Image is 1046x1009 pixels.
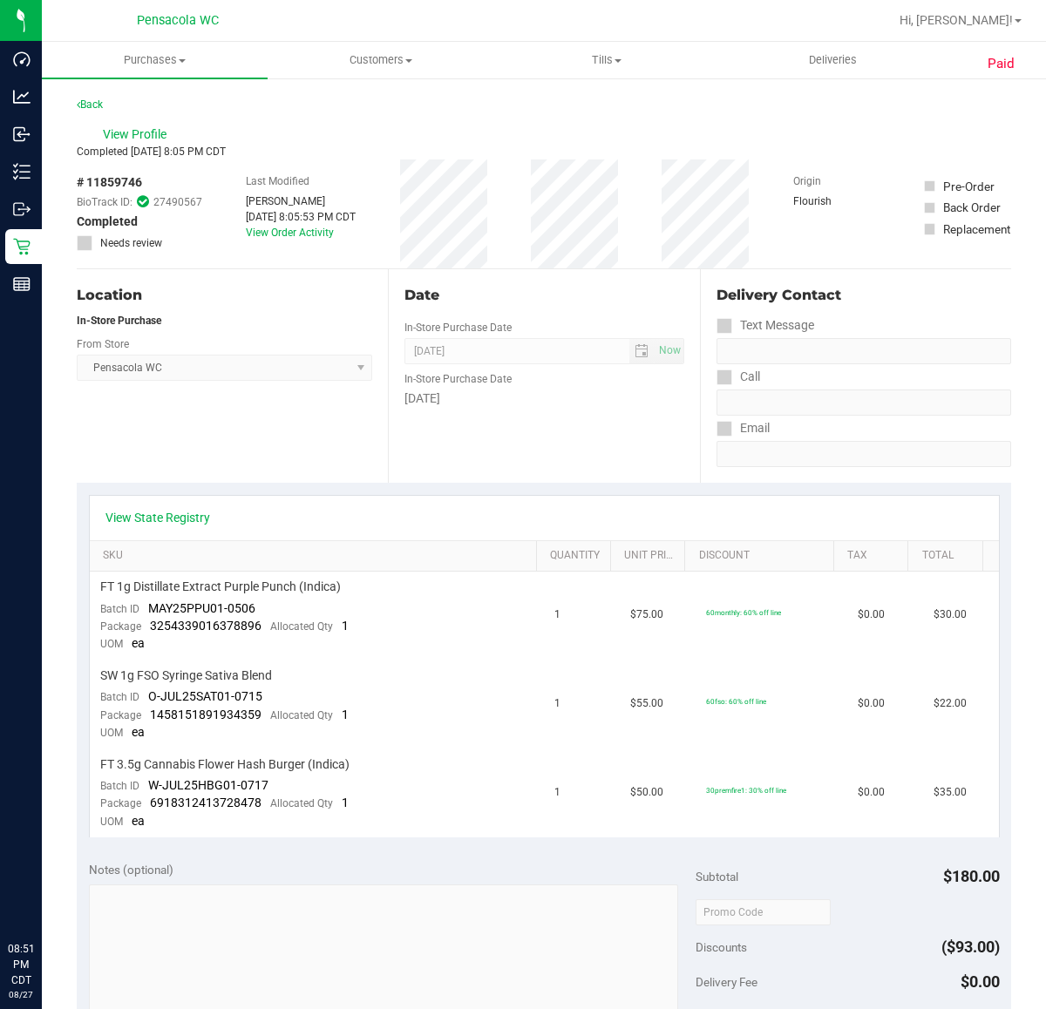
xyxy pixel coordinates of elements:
div: Back Order [943,199,1001,216]
span: Package [100,620,141,633]
a: Unit Price [624,549,678,563]
span: W-JUL25HBG01-0717 [148,778,268,792]
span: $22.00 [934,695,967,712]
inline-svg: Dashboard [13,51,31,68]
a: Tax [847,549,901,563]
span: FT 1g Distillate Extract Purple Punch (Indica) [100,579,341,595]
div: Date [404,285,683,306]
span: 30premfire1: 30% off line [706,786,786,795]
span: UOM [100,727,123,739]
span: Delivery Fee [696,975,757,989]
span: Paid [988,54,1015,74]
span: # 11859746 [77,173,142,192]
span: Hi, [PERSON_NAME]! [900,13,1013,27]
span: UOM [100,638,123,650]
span: Notes (optional) [89,863,173,877]
a: Tills [493,42,719,78]
span: O-JUL25SAT01-0715 [148,689,262,703]
input: Format: (999) 999-9999 [717,338,1011,364]
p: 08/27 [8,988,34,1001]
a: Customers [268,42,493,78]
div: [PERSON_NAME] [246,193,356,209]
a: Back [77,98,103,111]
span: Batch ID [100,780,139,792]
a: View State Registry [105,509,210,526]
span: Batch ID [100,603,139,615]
span: $30.00 [934,606,967,623]
span: 60fso: 60% off line [706,697,766,706]
span: Completed [DATE] 8:05 PM CDT [77,146,226,158]
span: ea [132,814,145,828]
span: 27490567 [153,194,202,210]
div: Replacement [943,220,1010,238]
a: Discount [699,549,827,563]
span: Customers [268,52,492,68]
inline-svg: Reports [13,275,31,293]
span: BioTrack ID: [77,194,132,210]
span: Discounts [696,931,747,963]
span: $50.00 [630,784,663,801]
span: Completed [77,213,138,231]
span: Package [100,709,141,721]
span: In Sync [137,193,149,210]
label: In-Store Purchase Date [404,320,512,335]
span: SW 1g FSO Syringe Sativa Blend [100,667,272,684]
span: FT 3.5g Cannabis Flower Hash Burger (Indica) [100,756,350,773]
span: View Profile [103,125,173,144]
a: Purchases [42,42,268,78]
label: Call [717,364,760,389]
div: Flourish [793,193,880,209]
span: 1 [554,784,560,801]
span: $0.00 [858,784,885,801]
iframe: Resource center [17,870,70,922]
strong: In-Store Purchase [77,315,161,327]
span: $55.00 [630,695,663,712]
input: Format: (999) 999-9999 [717,389,1011,416]
span: Needs review [100,235,162,251]
span: Allocated Qty [270,709,333,721]
span: $180.00 [943,867,1000,885]
span: $0.00 [858,695,885,712]
a: View Order Activity [246,227,334,239]
div: Pre-Order [943,178,995,195]
label: Text Message [717,313,814,338]
span: Subtotal [696,870,738,884]
span: $75.00 [630,606,663,623]
span: 1 [342,796,349,809]
inline-svg: Outbound [13,200,31,218]
span: 1 [342,619,349,633]
span: Deliveries [785,52,880,68]
span: $0.00 [858,606,885,623]
span: 1 [342,708,349,721]
span: $0.00 [961,972,1000,991]
span: 60monthly: 60% off line [706,608,781,617]
span: 1 [554,606,560,623]
span: ea [132,725,145,739]
a: Quantity [550,549,604,563]
a: Total [922,549,976,563]
label: Last Modified [246,173,309,189]
span: Tills [494,52,718,68]
span: 1 [554,695,560,712]
span: 3254339016378896 [150,619,261,633]
span: ($93.00) [941,938,1000,956]
span: Allocated Qty [270,620,333,633]
label: In-Store Purchase Date [404,371,512,387]
span: Batch ID [100,691,139,703]
inline-svg: Retail [13,238,31,255]
span: ea [132,636,145,650]
span: Package [100,797,141,809]
span: Pensacola WC [137,13,219,28]
input: Promo Code [696,899,831,925]
label: From Store [77,336,129,352]
span: 1458151891934359 [150,708,261,721]
div: Location [77,285,372,306]
a: SKU [103,549,529,563]
span: Purchases [42,52,268,68]
inline-svg: Analytics [13,88,31,105]
a: Deliveries [720,42,946,78]
inline-svg: Inbound [13,125,31,143]
div: Delivery Contact [717,285,1011,306]
label: Email [717,416,770,441]
div: [DATE] 8:05:53 PM CDT [246,209,356,225]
